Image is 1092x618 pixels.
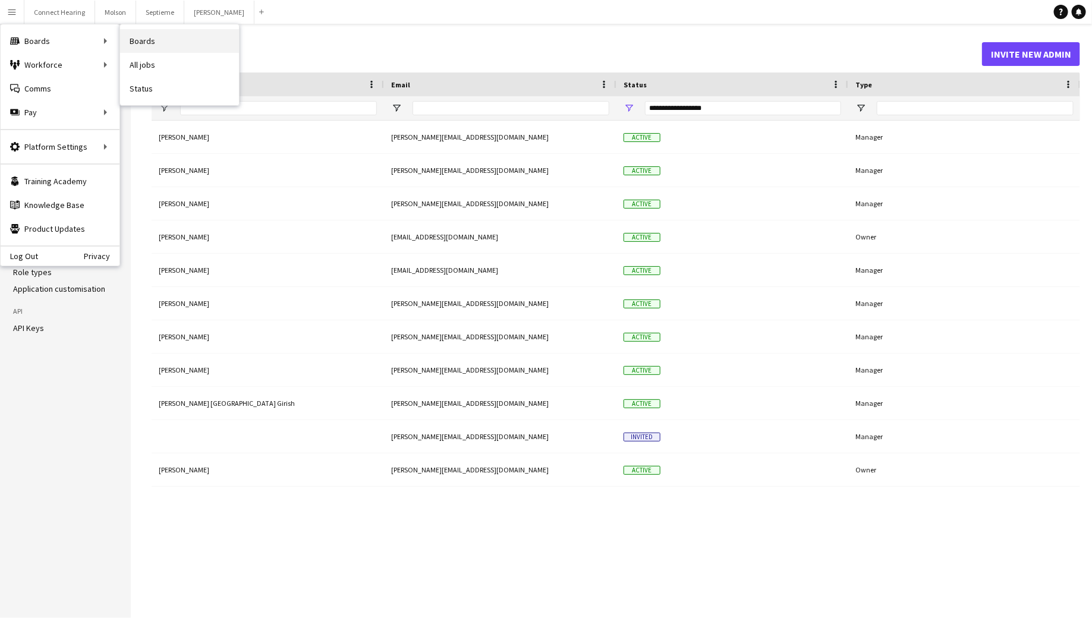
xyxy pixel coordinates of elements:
[624,133,660,142] span: Active
[84,251,119,261] a: Privacy
[624,233,660,242] span: Active
[624,200,660,209] span: Active
[848,154,1081,187] div: Manager
[848,254,1081,286] div: Manager
[152,45,982,63] h1: Admins
[384,287,616,320] div: [PERSON_NAME][EMAIL_ADDRESS][DOMAIN_NAME]
[848,320,1081,353] div: Manager
[391,103,402,113] button: Open Filter Menu
[624,366,660,375] span: Active
[152,220,384,253] div: [PERSON_NAME]
[848,387,1081,420] div: Manager
[384,121,616,153] div: [PERSON_NAME][EMAIL_ADDRESS][DOMAIN_NAME]
[1,100,119,124] div: Pay
[848,121,1081,153] div: Manager
[180,101,377,115] input: Name Filter Input
[384,220,616,253] div: [EMAIL_ADDRESS][DOMAIN_NAME]
[1,193,119,217] a: Knowledge Base
[120,77,239,100] a: Status
[152,121,384,153] div: [PERSON_NAME]
[152,453,384,486] div: [PERSON_NAME]
[624,266,660,275] span: Active
[848,287,1081,320] div: Manager
[384,387,616,420] div: [PERSON_NAME][EMAIL_ADDRESS][DOMAIN_NAME]
[384,420,616,453] div: [PERSON_NAME][EMAIL_ADDRESS][DOMAIN_NAME]
[1,169,119,193] a: Training Academy
[624,333,660,342] span: Active
[848,453,1081,486] div: Owner
[877,101,1074,115] input: Type Filter Input
[848,220,1081,253] div: Owner
[982,42,1080,66] button: Invite new admin
[413,101,609,115] input: Email Filter Input
[13,323,44,333] a: API Keys
[152,154,384,187] div: [PERSON_NAME]
[1,53,119,77] div: Workforce
[624,466,660,475] span: Active
[848,187,1081,220] div: Manager
[152,187,384,220] div: [PERSON_NAME]
[1,217,119,241] a: Product Updates
[624,433,660,442] span: Invited
[855,103,866,113] button: Open Filter Menu
[136,1,184,24] button: Septieme
[120,53,239,77] a: All jobs
[391,80,410,89] span: Email
[384,254,616,286] div: [EMAIL_ADDRESS][DOMAIN_NAME]
[384,320,616,353] div: [PERSON_NAME][EMAIL_ADDRESS][DOMAIN_NAME]
[624,103,634,113] button: Open Filter Menu
[24,1,95,24] button: Connect Hearing
[152,387,384,420] div: [PERSON_NAME] [GEOGRAPHIC_DATA] Girish
[120,29,239,53] a: Boards
[152,320,384,353] div: [PERSON_NAME]
[13,283,105,294] a: Application customisation
[384,453,616,486] div: [PERSON_NAME][EMAIL_ADDRESS][DOMAIN_NAME]
[159,103,169,113] button: Open Filter Menu
[848,354,1081,386] div: Manager
[624,80,647,89] span: Status
[624,166,660,175] span: Active
[152,354,384,386] div: [PERSON_NAME]
[1,135,119,159] div: Platform Settings
[624,299,660,308] span: Active
[384,354,616,386] div: [PERSON_NAME][EMAIL_ADDRESS][DOMAIN_NAME]
[13,267,52,278] a: Role types
[13,306,118,317] h3: API
[624,399,660,408] span: Active
[384,187,616,220] div: [PERSON_NAME][EMAIL_ADDRESS][DOMAIN_NAME]
[152,254,384,286] div: [PERSON_NAME]
[855,80,872,89] span: Type
[152,287,384,320] div: [PERSON_NAME]
[1,251,38,261] a: Log Out
[848,420,1081,453] div: Manager
[1,29,119,53] div: Boards
[1,77,119,100] a: Comms
[184,1,254,24] button: [PERSON_NAME]
[95,1,136,24] button: Molson
[384,154,616,187] div: [PERSON_NAME][EMAIL_ADDRESS][DOMAIN_NAME]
